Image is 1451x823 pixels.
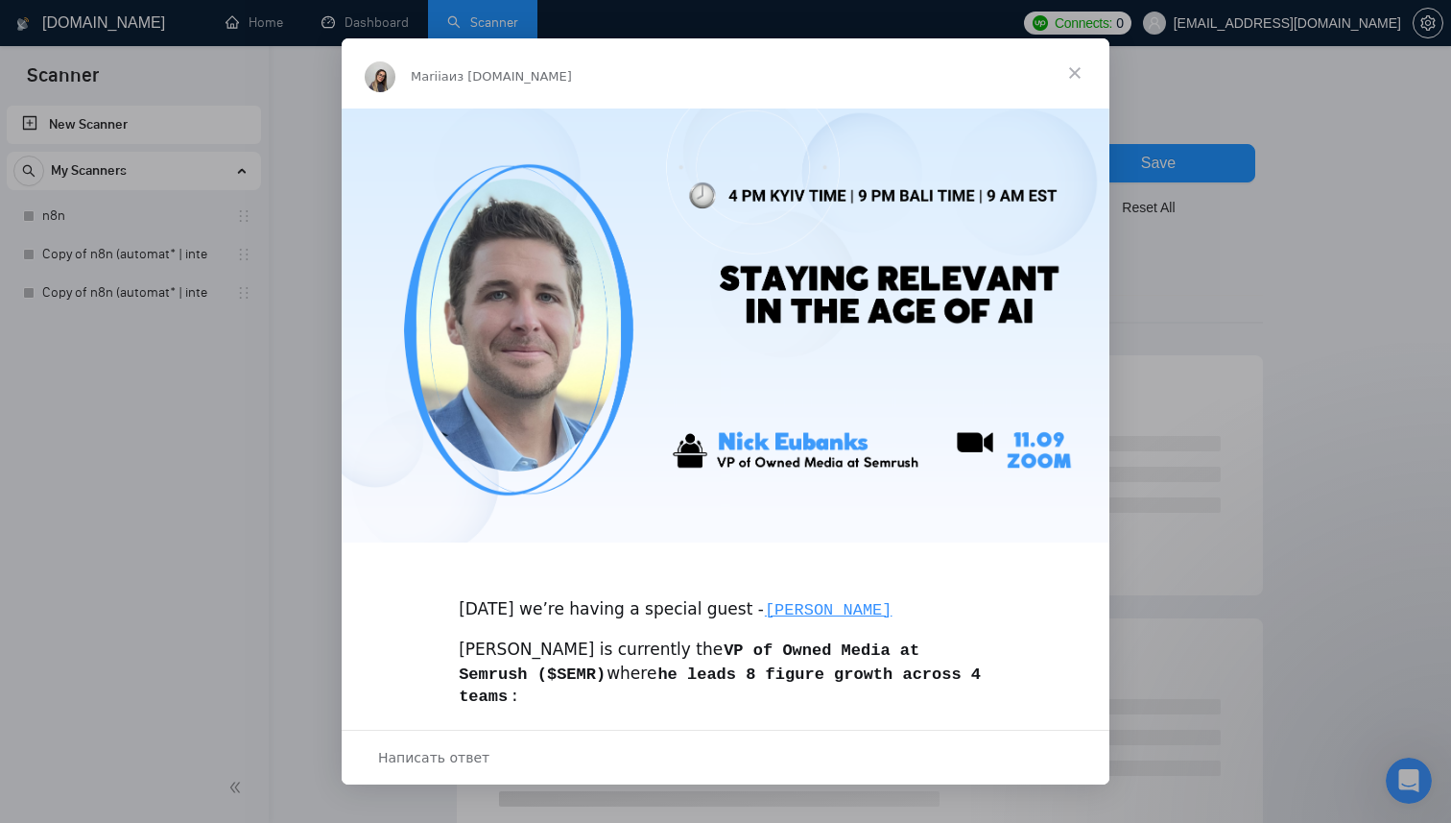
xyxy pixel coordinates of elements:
[449,69,572,84] span: из [DOMAIN_NAME]
[191,111,206,127] img: tab_keywords_by_traffic_grey.svg
[459,665,981,708] code: he leads 8 figure growth across 4 teams
[365,61,395,92] img: Profile image for Mariia
[459,575,992,622] div: [DATE] we’re having a special guest -
[378,745,489,770] span: Написать ответ
[764,599,893,618] a: [PERSON_NAME]
[73,113,172,126] div: Domain Overview
[342,730,1109,785] div: Открыть разговор и ответить
[459,641,919,685] code: VP of Owned Media at Semrush ($SEMR)
[212,113,323,126] div: Keywords by Traffic
[52,111,67,127] img: tab_domain_overview_orange.svg
[509,687,520,707] code: :
[50,50,211,65] div: Domain: [DOMAIN_NAME]
[54,31,94,46] div: v 4.0.25
[459,639,992,709] div: [PERSON_NAME] is currently the where
[411,69,449,84] span: Mariia
[31,31,46,46] img: logo_orange.svg
[1040,38,1109,108] span: Закрыть
[764,600,893,620] code: [PERSON_NAME]
[31,50,46,65] img: website_grey.svg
